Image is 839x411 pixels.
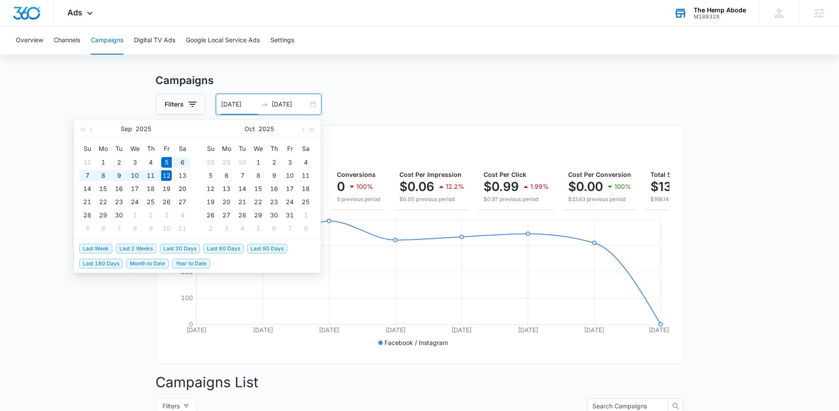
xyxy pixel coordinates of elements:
[221,210,232,220] div: 27
[298,222,314,235] td: 2025-11-08
[484,171,526,178] span: Cost Per Click
[79,169,95,182] td: 2025-09-07
[399,180,434,194] p: $0.06
[266,209,282,222] td: 2025-10-30
[129,183,140,194] div: 17
[319,326,339,334] tspan: [DATE]
[253,183,263,194] div: 15
[234,156,250,169] td: 2025-09-30
[250,222,266,235] td: 2025-11-05
[259,120,274,138] button: 2025
[98,157,108,168] div: 1
[79,142,95,156] th: Su
[159,209,174,222] td: 2025-10-03
[111,222,127,235] td: 2025-10-07
[186,326,207,334] tspan: [DATE]
[161,183,172,194] div: 19
[247,244,287,253] span: Last 90 Days
[253,210,263,220] div: 29
[174,169,190,182] td: 2025-09-13
[16,26,43,55] button: Overview
[98,183,108,194] div: 15
[23,23,97,30] div: Domain: [DOMAIN_NAME]
[282,142,298,156] th: Fr
[159,222,174,235] td: 2025-10-10
[221,183,232,194] div: 13
[221,223,232,234] div: 3
[270,26,294,55] button: Settings
[221,99,258,109] input: Start date
[266,195,282,209] td: 2025-10-23
[143,156,159,169] td: 2025-09-04
[298,169,314,182] td: 2025-10-11
[269,183,279,194] div: 16
[356,183,373,190] p: 100%
[82,210,92,220] div: 28
[82,223,92,234] div: 5
[143,169,159,182] td: 2025-09-11
[250,195,266,209] td: 2025-10-22
[159,156,174,169] td: 2025-09-05
[205,223,216,234] div: 2
[14,23,21,30] img: website_grey.svg
[114,197,124,207] div: 23
[250,209,266,222] td: 2025-10-29
[174,222,190,235] td: 2025-10-11
[234,222,250,235] td: 2025-11-04
[177,170,188,181] div: 13
[127,142,143,156] th: We
[161,157,172,168] div: 5
[33,52,79,58] div: Domain Overview
[484,180,519,194] p: $0.99
[95,142,111,156] th: Mo
[253,157,263,168] div: 1
[285,210,295,220] div: 31
[174,195,190,209] td: 2025-09-27
[282,169,298,182] td: 2025-10-10
[129,197,140,207] div: 24
[300,157,311,168] div: 4
[517,326,538,334] tspan: [DATE]
[95,222,111,235] td: 2025-10-06
[111,142,127,156] th: Tu
[218,195,234,209] td: 2025-10-20
[177,157,188,168] div: 6
[205,197,216,207] div: 19
[145,170,156,181] div: 11
[161,223,172,234] div: 10
[266,169,282,182] td: 2025-10-09
[253,197,263,207] div: 22
[203,169,218,182] td: 2025-10-05
[159,182,174,195] td: 2025-09-19
[111,195,127,209] td: 2025-09-23
[269,197,279,207] div: 23
[237,223,248,234] div: 4
[159,195,174,209] td: 2025-09-26
[668,403,683,410] span: search
[79,209,95,222] td: 2025-09-28
[143,182,159,195] td: 2025-09-18
[584,326,604,334] tspan: [DATE]
[143,142,159,156] th: Th
[79,259,123,268] span: Last 180 Days
[203,209,218,222] td: 2025-10-26
[95,182,111,195] td: 2025-09-15
[269,210,279,220] div: 30
[244,120,255,138] button: Oct
[285,223,295,234] div: 7
[126,259,169,268] span: Month to Date
[67,8,82,17] span: Ads
[337,171,376,178] span: Conversions
[98,197,108,207] div: 22
[218,169,234,182] td: 2025-10-06
[285,170,295,181] div: 10
[218,222,234,235] td: 2025-11-03
[111,209,127,222] td: 2025-09-30
[282,222,298,235] td: 2025-11-07
[127,156,143,169] td: 2025-09-03
[221,157,232,168] div: 29
[266,142,282,156] th: Th
[177,223,188,234] div: 11
[121,120,132,138] button: Sep
[145,157,156,168] div: 4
